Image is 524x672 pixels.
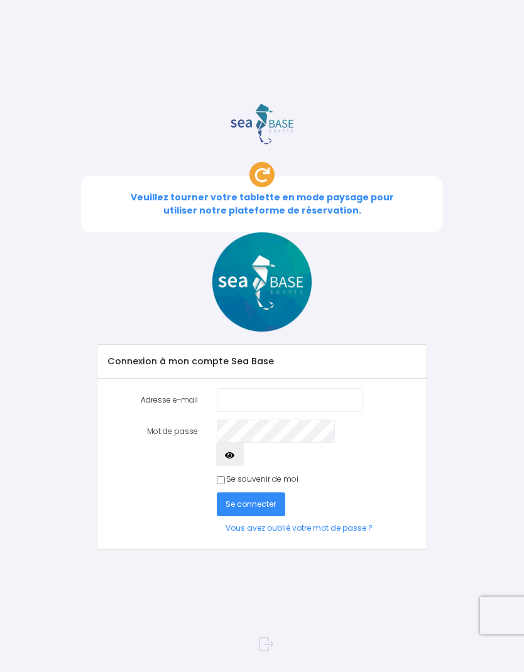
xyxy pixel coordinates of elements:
[97,345,427,379] div: Connexion à mon compte Sea Base
[217,516,383,539] a: Vous avez oublié votre mot de passe ?
[226,474,298,485] label: Se souvenir de moi
[217,492,286,516] button: Se connecter
[131,191,394,217] span: Veuillez tourner votre tablette en mode paysage pour utiliser notre plateforme de réservation.
[97,420,207,467] label: Mot de passe
[226,499,276,509] span: Se connecter
[97,388,207,411] label: Adresse e-mail
[231,104,293,144] img: logo_color1.png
